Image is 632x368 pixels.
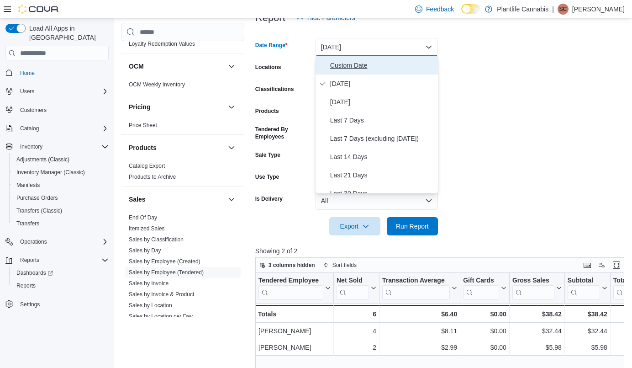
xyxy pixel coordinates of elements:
[16,123,42,134] button: Catalog
[121,160,244,186] div: Products
[129,62,144,71] h3: OCM
[129,102,150,112] h3: Pricing
[329,217,380,235] button: Export
[13,154,73,165] a: Adjustments (Classic)
[16,236,109,247] span: Operations
[26,24,109,42] span: Load All Apps in [GEOGRAPHIC_DATA]
[129,302,172,309] a: Sales by Location
[129,302,172,309] span: Sales by Location
[129,280,169,287] a: Sales by Invoice
[463,342,506,353] div: $0.00
[16,169,85,176] span: Inventory Manager (Classic)
[255,126,312,140] label: Tendered By Employees
[382,277,450,300] div: Transaction Average
[512,342,562,353] div: $5.98
[512,277,554,285] div: Gross Sales
[330,151,434,162] span: Last 14 Days
[2,298,112,311] button: Settings
[5,62,109,335] nav: Complex example
[226,61,237,72] button: OCM
[20,88,34,95] span: Users
[13,192,109,203] span: Purchase Orders
[330,188,434,199] span: Last 30 Days
[9,217,112,230] button: Transfers
[16,86,38,97] button: Users
[13,267,109,278] span: Dashboards
[129,214,157,221] a: End Of Day
[16,207,62,214] span: Transfers (Classic)
[16,255,43,266] button: Reports
[16,156,69,163] span: Adjustments (Classic)
[9,192,112,204] button: Purchase Orders
[2,66,112,79] button: Home
[269,261,315,269] span: 3 columns hidden
[572,4,625,15] p: [PERSON_NAME]
[129,225,165,232] span: Itemized Sales
[129,269,204,276] span: Sales by Employee (Tendered)
[129,269,204,276] a: Sales by Employee (Tendered)
[611,260,622,271] button: Enter fullscreen
[129,247,161,254] a: Sales by Day
[568,325,607,336] div: $32.44
[129,122,157,128] a: Price Sheet
[20,238,47,245] span: Operations
[258,342,331,353] div: [PERSON_NAME]
[226,142,237,153] button: Products
[129,280,169,287] span: Sales by Invoice
[13,267,57,278] a: Dashboards
[121,79,244,94] div: OCM
[9,179,112,192] button: Manifests
[512,325,562,336] div: $32.44
[316,38,438,56] button: [DATE]
[129,122,157,129] span: Price Sheet
[129,291,194,298] a: Sales by Invoice & Product
[568,277,607,300] button: Subtotal
[129,236,184,243] a: Sales by Classification
[9,267,112,279] a: Dashboards
[20,107,47,114] span: Customers
[129,102,224,112] button: Pricing
[330,170,434,181] span: Last 21 Days
[255,64,281,71] label: Locations
[332,261,357,269] span: Sort fields
[20,125,39,132] span: Catalog
[2,85,112,98] button: Users
[16,86,109,97] span: Users
[16,141,109,152] span: Inventory
[13,180,109,191] span: Manifests
[463,325,506,336] div: $0.00
[13,205,66,216] a: Transfers (Classic)
[463,309,506,320] div: $0.00
[330,78,434,89] span: [DATE]
[330,115,434,126] span: Last 7 Days
[16,299,43,310] a: Settings
[16,181,40,189] span: Manifests
[387,217,438,235] button: Run Report
[9,166,112,179] button: Inventory Manager (Classic)
[16,123,109,134] span: Catalog
[129,40,195,48] span: Loyalty Redemption Values
[13,205,109,216] span: Transfers (Classic)
[2,140,112,153] button: Inventory
[129,258,200,265] a: Sales by Employee (Created)
[129,313,193,320] a: Sales by Location per Day
[129,313,193,320] span: Sales by Location per Day
[461,4,480,14] input: Dark Mode
[13,154,109,165] span: Adjustments (Classic)
[129,195,146,204] h3: Sales
[226,194,237,205] button: Sales
[463,277,499,285] div: Gift Cards
[337,342,376,353] div: 2
[256,260,319,271] button: 3 columns hidden
[20,69,35,77] span: Home
[129,258,200,265] span: Sales by Employee (Created)
[255,85,294,93] label: Classifications
[121,120,244,134] div: Pricing
[2,235,112,248] button: Operations
[13,280,39,291] a: Reports
[258,309,331,320] div: Totals
[2,103,112,117] button: Customers
[330,133,434,144] span: Last 7 Days (excluding [DATE])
